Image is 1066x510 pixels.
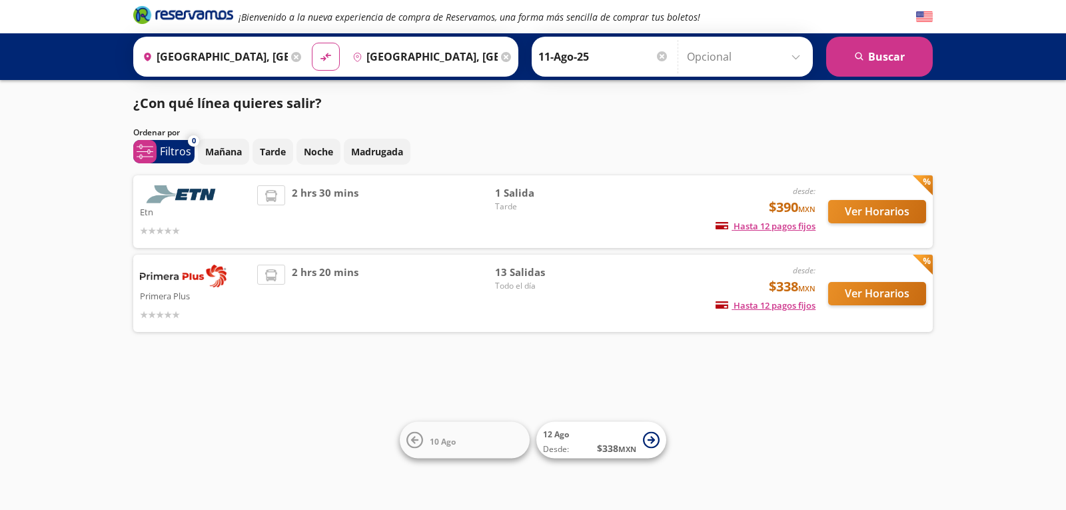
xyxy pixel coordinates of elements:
span: Tarde [495,201,588,213]
span: 0 [192,135,196,147]
span: $ 338 [597,441,636,455]
a: Brand Logo [133,5,233,29]
span: 13 Salidas [495,265,588,280]
p: Etn [140,203,251,219]
button: Mañana [198,139,249,165]
button: Madrugada [344,139,410,165]
p: Noche [304,145,333,159]
span: Todo el día [495,280,588,292]
p: Filtros [160,143,191,159]
input: Opcional [687,40,806,73]
em: ¡Bienvenido a la nueva experiencia de compra de Reservamos, una forma más sencilla de comprar tus... [239,11,700,23]
small: MXN [798,283,815,293]
input: Elegir Fecha [538,40,669,73]
button: Buscar [826,37,933,77]
button: English [916,9,933,25]
button: 12 AgoDesde:$338MXN [536,422,666,459]
small: MXN [798,204,815,214]
em: desde: [793,185,815,197]
p: Ordenar por [133,127,180,139]
span: Hasta 12 pagos fijos [716,299,815,311]
small: MXN [618,444,636,454]
span: 10 Ago [430,435,456,447]
p: Madrugada [351,145,403,159]
p: ¿Con qué línea quieres salir? [133,93,322,113]
input: Buscar Origen [137,40,288,73]
span: $390 [769,197,815,217]
img: Etn [140,185,227,203]
span: 2 hrs 30 mins [292,185,358,238]
span: 1 Salida [495,185,588,201]
button: Ver Horarios [828,200,926,223]
p: Tarde [260,145,286,159]
button: Tarde [253,139,293,165]
button: 0Filtros [133,140,195,163]
span: 12 Ago [543,429,569,440]
input: Buscar Destino [347,40,498,73]
p: Primera Plus [140,287,251,303]
span: $338 [769,277,815,297]
p: Mañana [205,145,242,159]
i: Brand Logo [133,5,233,25]
em: desde: [793,265,815,276]
button: 10 Ago [400,422,530,459]
img: Primera Plus [140,265,227,287]
button: Noche [296,139,340,165]
span: Hasta 12 pagos fijos [716,220,815,232]
span: Desde: [543,443,569,455]
button: Ver Horarios [828,282,926,305]
span: 2 hrs 20 mins [292,265,358,322]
